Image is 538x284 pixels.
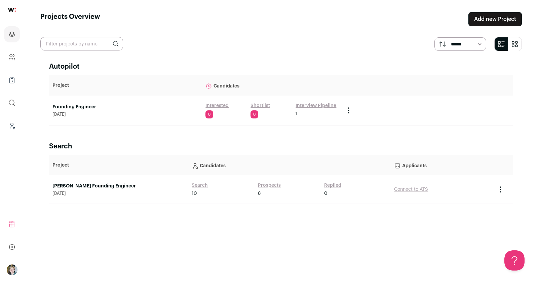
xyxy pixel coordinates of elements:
span: [DATE] [52,112,199,117]
a: Interested [205,102,229,109]
span: 10 [192,190,197,197]
a: Projects [4,26,20,42]
a: Company and ATS Settings [4,49,20,65]
p: Applicants [394,158,490,172]
a: Shortlist [251,102,270,109]
a: Leads (Backoffice) [4,118,20,134]
span: 0 [205,110,213,118]
a: Add new Project [468,12,522,26]
p: Candidates [192,158,387,172]
a: Company Lists [4,72,20,88]
a: [PERSON_NAME] Founding Engineer [52,183,185,189]
span: 8 [258,190,261,197]
a: Interview Pipeline [296,102,336,109]
p: Project [52,82,199,89]
h2: Autopilot [49,62,513,71]
img: 6494470-medium_jpg [7,264,17,275]
a: Prospects [258,182,281,189]
button: Project Actions [496,185,504,193]
p: Project [52,162,185,169]
iframe: Toggle Customer Support [504,250,525,271]
span: 1 [296,110,298,117]
h1: Projects Overview [40,12,100,26]
button: Project Actions [345,106,353,114]
button: Open dropdown [7,264,17,275]
a: Founding Engineer [52,104,199,110]
span: 0 [324,190,328,197]
a: Replied [324,182,341,189]
a: Connect to ATS [394,187,428,192]
p: Candidates [205,79,338,92]
a: Search [192,182,208,189]
span: 0 [251,110,258,118]
input: Filter projects by name [40,37,123,50]
span: [DATE] [52,191,185,196]
h2: Search [49,142,513,151]
img: wellfound-shorthand-0d5821cbd27db2630d0214b213865d53afaa358527fdda9d0ea32b1df1b89c2c.svg [8,8,16,12]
